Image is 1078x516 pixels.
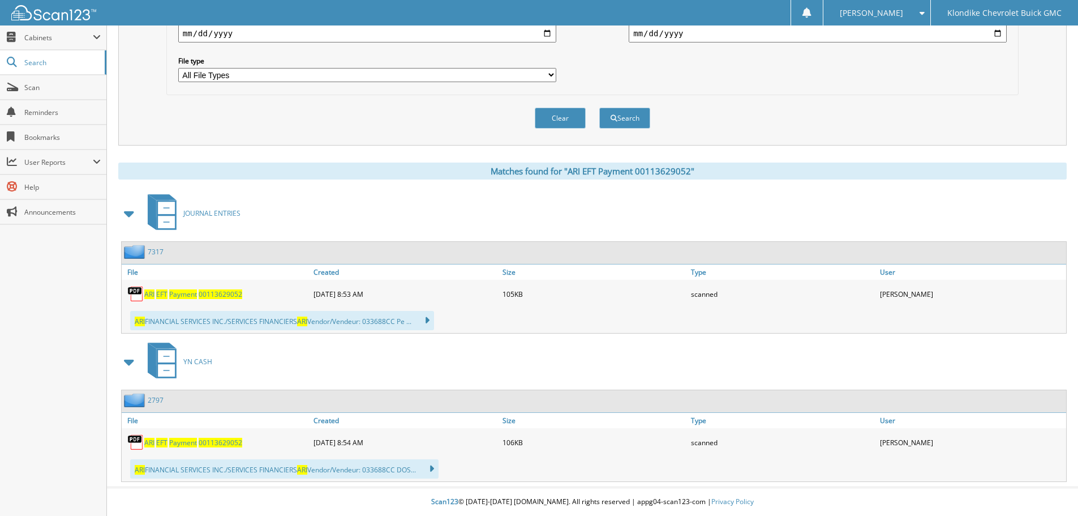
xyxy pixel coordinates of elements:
[311,265,500,280] a: Created
[1021,462,1078,516] iframe: Chat Widget
[297,465,307,475] span: ARI
[169,438,197,447] span: Payment
[500,265,689,280] a: Size
[24,182,101,192] span: Help
[199,289,242,299] span: 00113629052
[629,24,1007,42] input: end
[148,395,164,405] a: 2797
[118,163,1067,180] div: Matches found for "ARI EFT Payment 00113629052"
[500,283,689,305] div: 105KB
[711,497,754,506] a: Privacy Policy
[144,438,154,447] span: ARI
[297,317,307,326] span: ARI
[141,339,212,384] a: YN CASH
[135,317,145,326] span: ARI
[141,191,240,236] a: JOURNAL ENTRIES
[24,108,101,117] span: Reminders
[877,283,1066,305] div: [PERSON_NAME]
[124,393,148,407] img: folder2.png
[24,207,101,217] span: Announcements
[500,413,689,428] a: Size
[877,413,1066,428] a: User
[688,413,877,428] a: Type
[107,488,1078,516] div: © [DATE]-[DATE] [DOMAIN_NAME]. All rights reserved | appg04-scan123-com |
[311,431,500,454] div: [DATE] 8:54 AM
[877,265,1066,280] a: User
[169,289,197,299] span: Payment
[127,434,144,451] img: PDF.png
[178,24,556,42] input: start
[311,283,500,305] div: [DATE] 8:53 AM
[535,108,586,129] button: Clear
[24,58,99,67] span: Search
[599,108,650,129] button: Search
[156,289,168,299] span: EFT
[199,438,242,447] span: 00113629052
[947,10,1062,16] span: Klondike Chevrolet Buick GMC
[24,83,101,92] span: Scan
[130,311,434,330] div: FINANCIAL SERVICES INC./SERVICES FINANCIERS Vendor/Vendeur: 033688CC Pe ...
[124,245,148,259] img: folder2.png
[127,285,144,302] img: PDF.png
[144,289,154,299] span: ARI
[178,56,556,66] label: File type
[183,208,240,218] span: JOURNAL ENTRIES
[11,5,96,20] img: scan123-logo-white.svg
[688,283,877,305] div: scanned
[122,413,311,428] a: File
[156,438,168,447] span: EFT
[840,10,903,16] span: [PERSON_NAME]
[122,265,311,280] a: File
[877,431,1066,454] div: [PERSON_NAME]
[24,133,101,142] span: Bookmarks
[24,157,93,167] span: User Reports
[144,289,242,299] a: ARI EFT Payment 00113629052
[130,459,439,479] div: FINANCIAL SERVICES INC./SERVICES FINANCIERS Vendor/Vendeur: 033688CC DOS...
[144,438,242,447] a: ARI EFT Payment 00113629052
[148,247,164,257] a: 7317
[24,33,93,42] span: Cabinets
[688,265,877,280] a: Type
[500,431,689,454] div: 106KB
[688,431,877,454] div: scanned
[183,357,212,366] span: YN CASH
[431,497,458,506] span: Scan123
[135,465,145,475] span: ARI
[311,413,500,428] a: Created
